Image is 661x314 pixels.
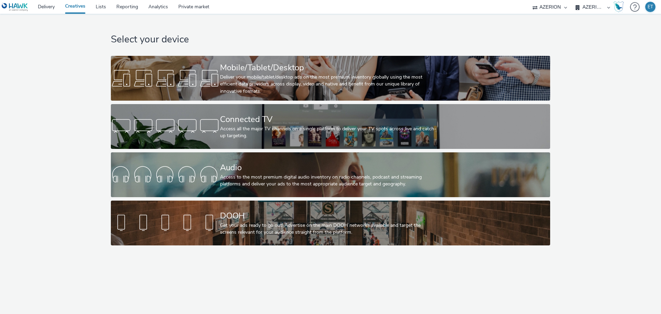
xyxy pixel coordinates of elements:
[220,174,438,188] div: Access to the most premium digital audio inventory on radio channels, podcast and streaming platf...
[2,3,28,11] img: undefined Logo
[220,210,438,222] div: DOOH
[111,152,550,197] a: AudioAccess to the most premium digital audio inventory on radio channels, podcast and streaming ...
[648,2,653,12] div: ET
[220,222,438,236] div: Get your ads ready to go out! Advertise on the main DOOH networks available and target the screen...
[613,1,627,12] a: Hawk Academy
[613,1,624,12] img: Hawk Academy
[111,104,550,149] a: Connected TVAccess all the major TV channels on a single platform to deliver your TV spots across...
[111,33,550,46] h1: Select your device
[220,62,438,74] div: Mobile/Tablet/Desktop
[220,74,438,95] div: Deliver your mobile/tablet/desktop ads on the most premium inventory globally using the most effi...
[220,125,438,140] div: Access all the major TV channels on a single platform to deliver your TV spots across live and ca...
[220,113,438,125] div: Connected TV
[111,201,550,245] a: DOOHGet your ads ready to go out! Advertise on the main DOOH networks available and target the sc...
[220,162,438,174] div: Audio
[111,56,550,101] a: Mobile/Tablet/DesktopDeliver your mobile/tablet/desktop ads on the most premium inventory globall...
